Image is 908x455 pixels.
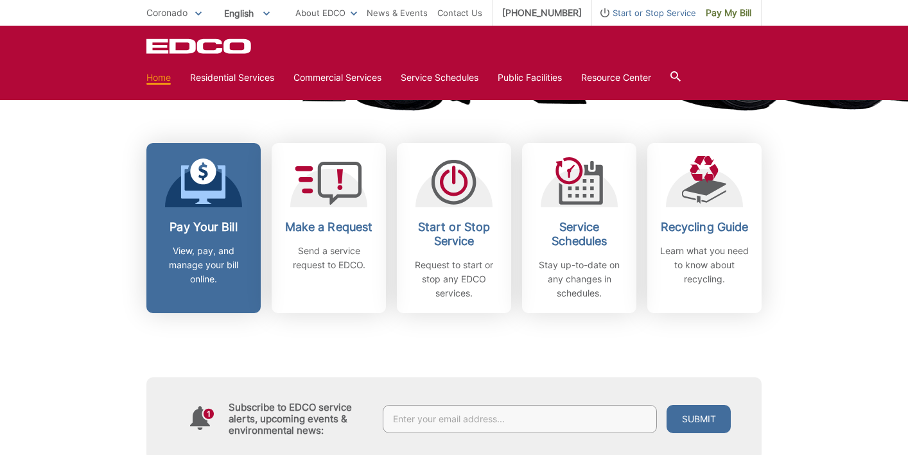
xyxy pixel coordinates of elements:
[146,143,261,313] a: Pay Your Bill View, pay, and manage your bill online.
[190,71,274,85] a: Residential Services
[401,71,478,85] a: Service Schedules
[146,39,253,54] a: EDCD logo. Return to the homepage.
[229,402,370,436] h4: Subscribe to EDCO service alerts, upcoming events & environmental news:
[156,220,251,234] h2: Pay Your Bill
[367,6,428,20] a: News & Events
[146,71,171,85] a: Home
[406,258,502,300] p: Request to start or stop any EDCO services.
[532,220,627,248] h2: Service Schedules
[522,143,636,313] a: Service Schedules Stay up-to-date on any changes in schedules.
[281,220,376,234] h2: Make a Request
[581,71,651,85] a: Resource Center
[647,143,762,313] a: Recycling Guide Learn what you need to know about recycling.
[293,71,381,85] a: Commercial Services
[281,244,376,272] p: Send a service request to EDCO.
[532,258,627,300] p: Stay up-to-date on any changes in schedules.
[667,405,731,433] button: Submit
[498,71,562,85] a: Public Facilities
[406,220,502,248] h2: Start or Stop Service
[295,6,357,20] a: About EDCO
[706,6,751,20] span: Pay My Bill
[272,143,386,313] a: Make a Request Send a service request to EDCO.
[437,6,482,20] a: Contact Us
[214,3,279,24] span: English
[657,220,752,234] h2: Recycling Guide
[146,7,188,18] span: Coronado
[156,244,251,286] p: View, pay, and manage your bill online.
[657,244,752,286] p: Learn what you need to know about recycling.
[383,405,657,433] input: Enter your email address...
